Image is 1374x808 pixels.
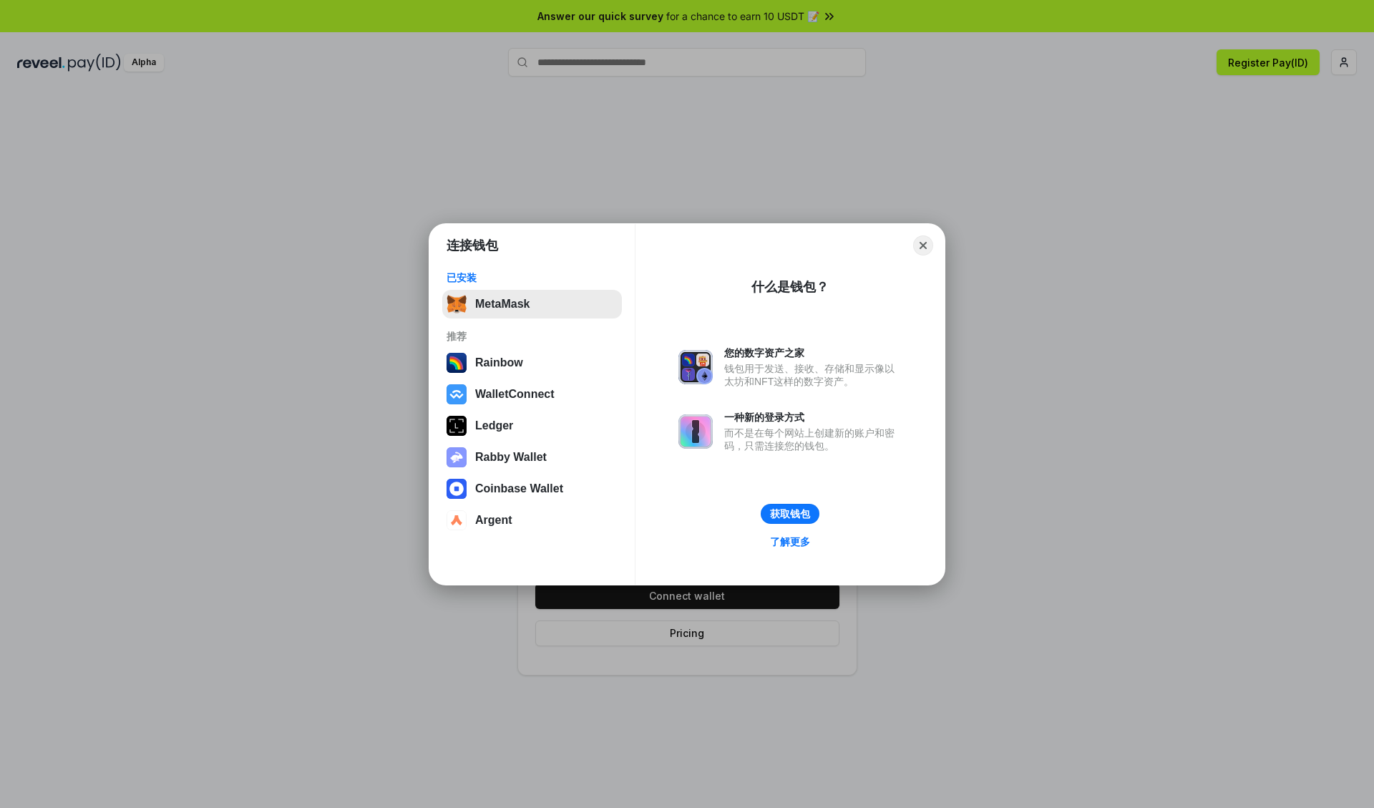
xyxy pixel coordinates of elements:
[761,532,819,551] a: 了解更多
[724,362,902,388] div: 钱包用于发送、接收、存储和显示像以太坊和NFT这样的数字资产。
[447,330,618,343] div: 推荐
[475,419,513,432] div: Ledger
[442,349,622,377] button: Rainbow
[751,278,829,296] div: 什么是钱包？
[678,414,713,449] img: svg+xml,%3Csvg%20xmlns%3D%22http%3A%2F%2Fwww.w3.org%2F2000%2Fsvg%22%20fill%3D%22none%22%20viewBox...
[447,271,618,284] div: 已安装
[442,290,622,318] button: MetaMask
[913,235,933,255] button: Close
[447,510,467,530] img: svg+xml,%3Csvg%20width%3D%2228%22%20height%3D%2228%22%20viewBox%3D%220%200%2028%2028%22%20fill%3D...
[447,384,467,404] img: svg+xml,%3Csvg%20width%3D%2228%22%20height%3D%2228%22%20viewBox%3D%220%200%2028%2028%22%20fill%3D...
[475,298,530,311] div: MetaMask
[442,380,622,409] button: WalletConnect
[724,411,902,424] div: 一种新的登录方式
[442,443,622,472] button: Rabby Wallet
[447,416,467,436] img: svg+xml,%3Csvg%20xmlns%3D%22http%3A%2F%2Fwww.w3.org%2F2000%2Fsvg%22%20width%3D%2228%22%20height%3...
[447,447,467,467] img: svg+xml,%3Csvg%20xmlns%3D%22http%3A%2F%2Fwww.w3.org%2F2000%2Fsvg%22%20fill%3D%22none%22%20viewBox...
[475,482,563,495] div: Coinbase Wallet
[475,514,512,527] div: Argent
[447,479,467,499] img: svg+xml,%3Csvg%20width%3D%2228%22%20height%3D%2228%22%20viewBox%3D%220%200%2028%2028%22%20fill%3D...
[770,535,810,548] div: 了解更多
[447,237,498,254] h1: 连接钱包
[678,350,713,384] img: svg+xml,%3Csvg%20xmlns%3D%22http%3A%2F%2Fwww.w3.org%2F2000%2Fsvg%22%20fill%3D%22none%22%20viewBox...
[724,346,902,359] div: 您的数字资产之家
[770,507,810,520] div: 获取钱包
[442,474,622,503] button: Coinbase Wallet
[442,506,622,535] button: Argent
[442,412,622,440] button: Ledger
[475,388,555,401] div: WalletConnect
[724,427,902,452] div: 而不是在每个网站上创建新的账户和密码，只需连接您的钱包。
[475,356,523,369] div: Rainbow
[447,353,467,373] img: svg+xml,%3Csvg%20width%3D%22120%22%20height%3D%22120%22%20viewBox%3D%220%200%20120%20120%22%20fil...
[447,294,467,314] img: svg+xml,%3Csvg%20fill%3D%22none%22%20height%3D%2233%22%20viewBox%3D%220%200%2035%2033%22%20width%...
[475,451,547,464] div: Rabby Wallet
[761,504,819,524] button: 获取钱包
